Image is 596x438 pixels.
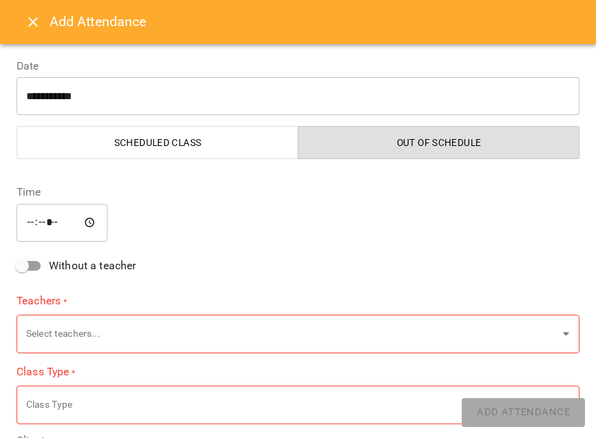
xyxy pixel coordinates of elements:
div: Class Type [17,386,579,425]
span: Out of Schedule [307,134,571,151]
div: Select teachers... [17,314,579,353]
label: Time [17,187,579,198]
label: Class Type [17,364,579,380]
button: Close [17,6,50,39]
span: Without a teacher [49,258,136,274]
h6: Add Attendance [50,11,579,32]
button: Out of Schedule [298,126,579,159]
span: Scheduled class [25,134,290,151]
button: Scheduled class [17,126,298,159]
label: Teachers [17,293,579,309]
p: Class Type [26,398,557,412]
p: Select teachers... [26,327,557,341]
label: Date [17,61,579,72]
